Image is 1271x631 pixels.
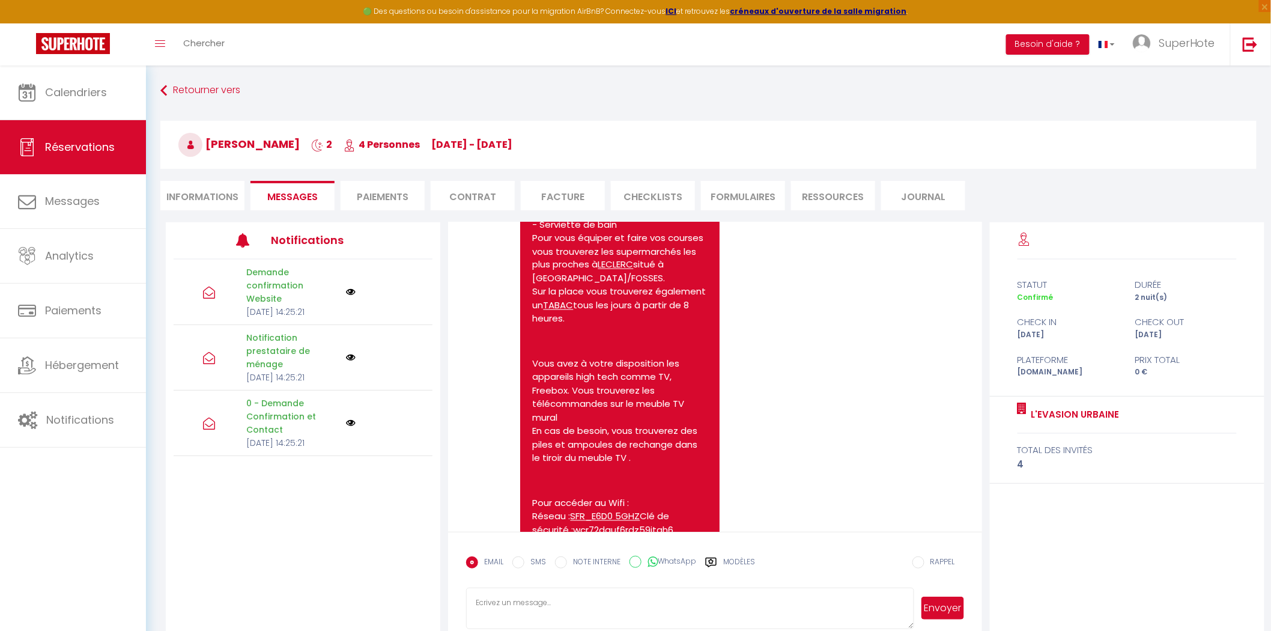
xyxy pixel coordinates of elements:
img: NO IMAGE [346,353,356,362]
button: Besoin d'aide ? [1006,34,1090,55]
span: Chercher [183,37,225,49]
span: [PERSON_NAME] [178,136,300,151]
p: Demande confirmation Website [246,266,338,305]
img: ... [1133,34,1151,52]
h3: Notifications [271,227,379,254]
a: ... SuperHote [1124,23,1230,66]
button: Ouvrir le widget de chat LiveChat [10,5,46,41]
span: Messages [45,194,100,209]
label: SMS [524,556,546,570]
div: check out [1127,315,1245,329]
span: Messages [267,190,318,204]
label: RAPPEL [924,556,955,570]
label: NOTE INTERNE [567,556,620,570]
div: Prix total [1127,353,1245,367]
a: L'Evasion Urbaine [1027,407,1120,422]
u: LECLERC [598,258,633,271]
li: Journal [881,181,965,210]
label: Modèles [723,556,755,578]
li: Facture [521,181,605,210]
div: [DOMAIN_NAME] [1009,367,1127,378]
u: SFR_E6D0 5GHZ [570,510,640,523]
p: Vous avez à votre disposition les appareils high tech comme TV, Freebox. Vous trouverez les téléc... [532,358,707,466]
li: Paiements [341,181,425,210]
button: Envoyer [921,597,963,620]
p: Pour accéder au Wifi : Réseau : Clé de sécurité :wcr72dguf6rdz59itqh6 Précisez un élément spécifi... [532,497,707,592]
img: NO IMAGE [346,418,356,428]
a: ICI [666,6,677,16]
img: logout [1243,37,1258,52]
p: Notification prestataire de ménage [246,331,338,371]
div: check in [1009,315,1127,329]
span: Notifications [46,412,114,427]
div: durée [1127,278,1245,292]
li: Contrat [431,181,515,210]
a: Retourner vers [160,80,1257,102]
iframe: Chat [1220,577,1262,622]
img: NO IMAGE [346,287,356,297]
div: 2 nuit(s) [1127,292,1245,303]
p: [DATE] 14:25:21 [246,305,338,319]
div: 0 € [1127,367,1245,378]
span: Calendriers [45,85,107,100]
a: créneaux d'ouverture de la salle migration [730,6,907,16]
p: La liste des produits de première nécessité disponibles : -Papier toilette -Liquide vaisselle -Ge... [532,123,707,326]
div: [DATE] [1127,329,1245,341]
div: [DATE] [1009,329,1127,341]
span: Réservations [45,139,115,154]
div: total des invités [1018,443,1237,457]
label: EMAIL [478,556,503,570]
img: Super Booking [36,33,110,54]
span: [DATE] - [DATE] [431,138,512,151]
li: Informations [160,181,244,210]
a: Chercher [174,23,234,66]
div: 4 [1018,457,1237,472]
span: Paiements [45,303,102,318]
div: Plateforme [1009,353,1127,367]
div: statut [1009,278,1127,292]
li: Ressources [791,181,875,210]
p: 0 - Demande Confirmation et Contact [246,397,338,436]
span: 2 [311,138,332,151]
li: CHECKLISTS [611,181,695,210]
u: TABAC [543,299,573,312]
span: SuperHote [1159,35,1215,50]
li: FORMULAIRES [701,181,785,210]
p: [DATE] 14:25:21 [246,371,338,384]
span: Hébergement [45,358,119,373]
label: WhatsApp [642,556,696,569]
span: Confirmé [1018,292,1054,302]
p: [DATE] 14:25:21 [246,436,338,450]
span: Analytics [45,248,94,263]
span: 4 Personnes [344,138,420,151]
